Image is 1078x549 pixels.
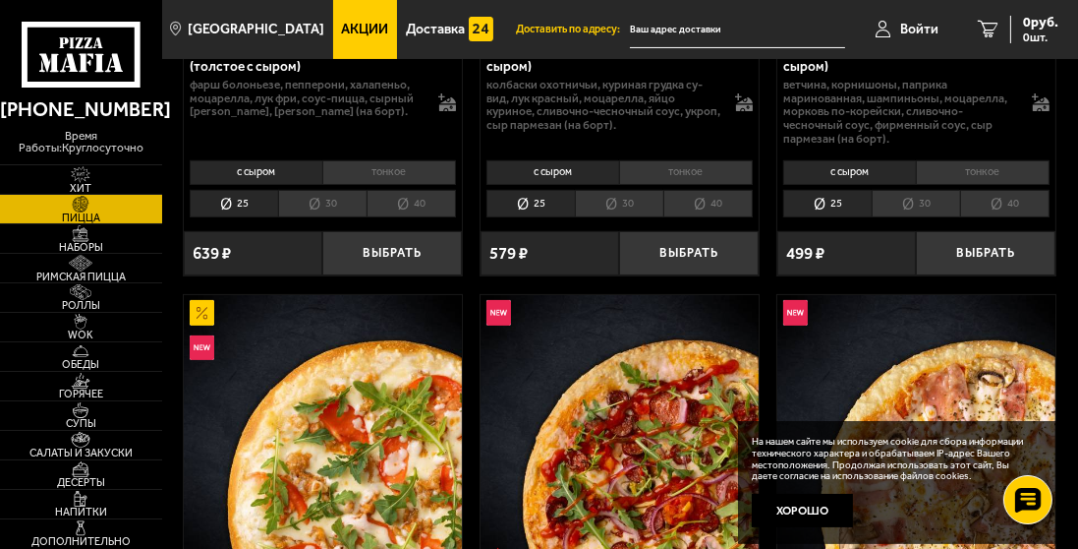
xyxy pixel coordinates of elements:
span: 639 ₽ [193,245,231,262]
span: Доставить по адресу: [516,25,630,35]
li: 40 [960,190,1050,218]
li: 25 [190,190,278,218]
button: Выбрать [619,231,758,275]
li: 30 [872,190,960,218]
li: 30 [278,190,367,218]
li: с сыром [783,160,916,185]
li: тонкое [916,160,1050,185]
img: Новинка [486,300,512,326]
span: Доставка [406,23,465,36]
li: 40 [367,190,456,218]
span: 579 ₽ [489,245,528,262]
p: На нашем сайте мы используем cookie для сбора информации технического характера и обрабатываем IP... [752,437,1036,483]
button: Выбрать [322,231,461,275]
span: 0 шт. [1023,31,1058,43]
li: 25 [486,190,575,218]
li: тонкое [619,160,753,185]
p: колбаски охотничьи, куриная грудка су-вид, лук красный, моцарелла, яйцо куриное, сливочно-чесночн... [486,79,723,133]
span: Войти [900,23,938,36]
span: Акции [342,23,389,36]
img: Акционный [190,300,215,326]
li: тонкое [322,160,456,185]
img: Новинка [783,300,809,326]
p: ветчина, корнишоны, паприка маринованная, шампиньоны, моцарелла, морковь по-корейски, сливочно-че... [783,79,1020,147]
span: 0 руб. [1023,16,1058,30]
li: с сыром [190,160,322,185]
span: 499 ₽ [786,245,824,262]
input: Ваш адрес доставки [630,12,845,48]
li: 25 [783,190,872,218]
span: [GEOGRAPHIC_DATA] [188,23,324,36]
li: с сыром [486,160,619,185]
p: фарш болоньезе, пепперони, халапеньо, моцарелла, лук фри, соус-пицца, сырный [PERSON_NAME], [PERS... [190,79,426,119]
img: Новинка [190,335,215,361]
button: Выбрать [916,231,1054,275]
li: 40 [663,190,753,218]
img: 15daf4d41897b9f0e9f617042186c801.svg [469,17,494,42]
button: Хорошо [752,494,853,527]
li: 30 [575,190,663,218]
